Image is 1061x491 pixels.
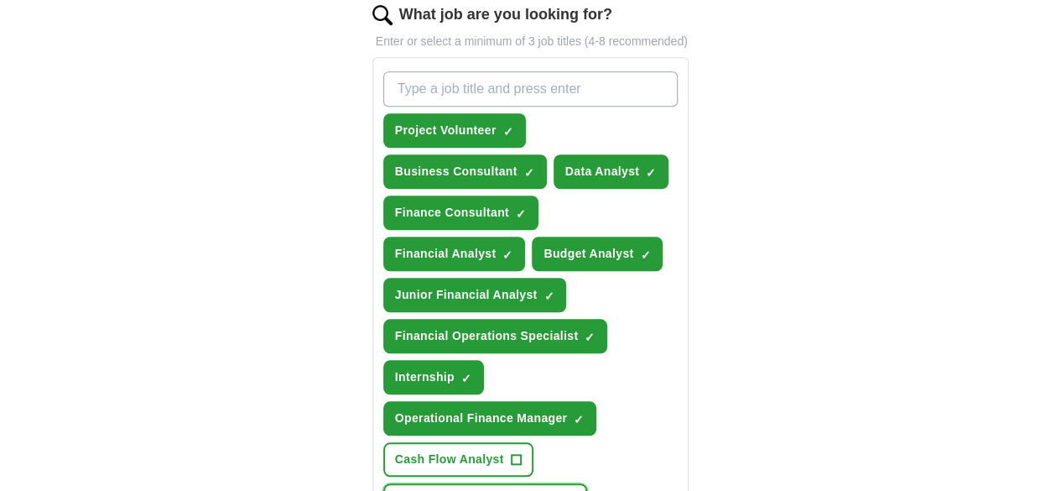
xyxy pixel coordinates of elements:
[383,154,547,189] button: Business Consultant✓
[646,166,656,180] span: ✓
[640,248,650,262] span: ✓
[565,163,640,180] span: Data Analyst
[383,401,597,436] button: Operational Finance Manager✓
[383,237,526,271] button: Financial Analyst✓
[395,451,504,468] span: Cash Flow Analyst
[516,207,526,221] span: ✓
[524,166,534,180] span: ✓
[383,319,608,353] button: Financial Operations Specialist✓
[503,125,513,138] span: ✓
[532,237,663,271] button: Budget Analyst✓
[372,5,393,25] img: search.png
[574,413,584,426] span: ✓
[554,154,669,189] button: Data Analyst✓
[461,372,471,385] span: ✓
[383,196,538,230] button: Finance Consultant✓
[383,71,679,107] input: Type a job title and press enter
[395,122,497,139] span: Project Volunteer
[395,204,509,222] span: Finance Consultant
[383,278,567,312] button: Junior Financial Analyst✓
[383,442,533,477] button: Cash Flow Analyst
[372,33,689,50] p: Enter or select a minimum of 3 job titles (4-8 recommended)
[383,360,484,394] button: Internship✓
[383,113,526,148] button: Project Volunteer✓
[544,245,633,263] span: Budget Analyst
[395,368,455,386] span: Internship
[544,290,554,303] span: ✓
[395,163,517,180] span: Business Consultant
[395,410,568,427] span: Operational Finance Manager
[502,248,512,262] span: ✓
[395,245,497,263] span: Financial Analyst
[399,3,612,26] label: What job are you looking for?
[585,331,595,344] span: ✓
[395,327,579,345] span: Financial Operations Specialist
[395,286,538,304] span: Junior Financial Analyst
